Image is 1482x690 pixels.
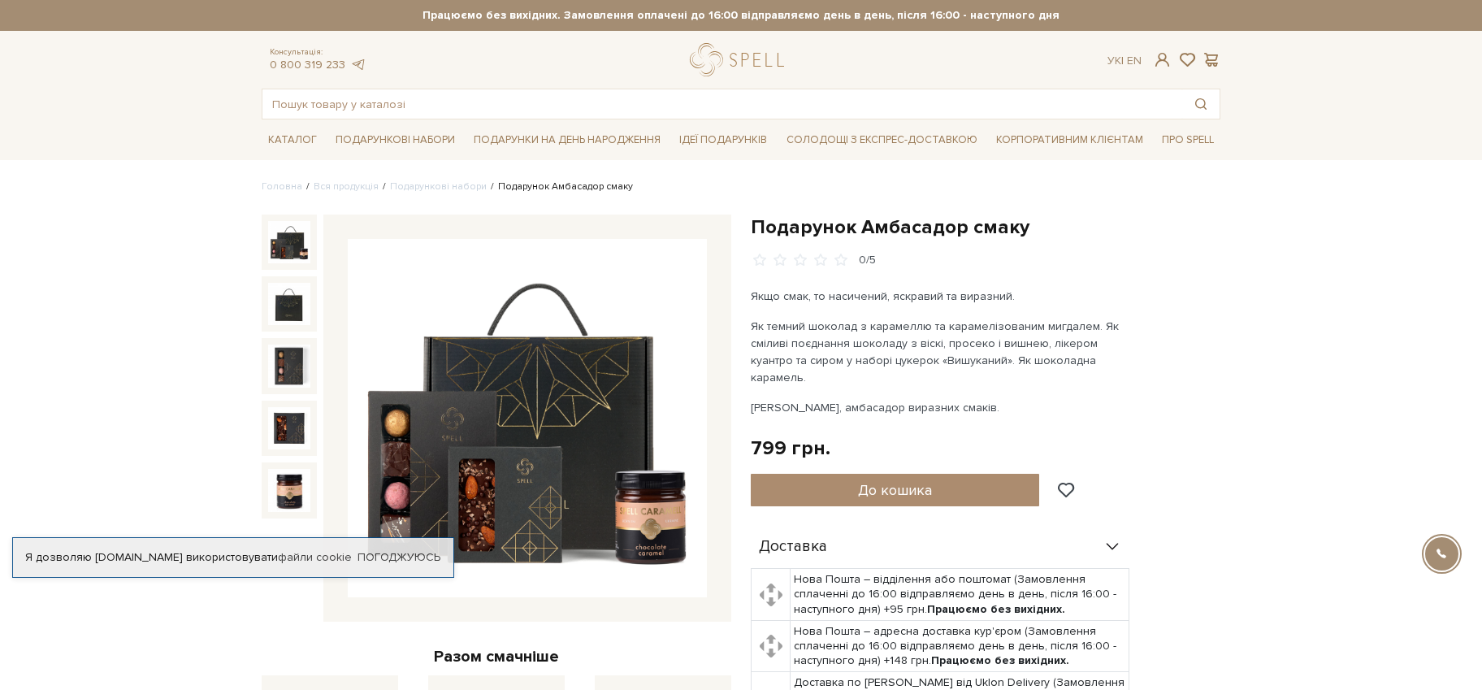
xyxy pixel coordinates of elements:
li: Подарунок Амбасадор смаку [487,180,633,194]
a: файли cookie [278,550,352,564]
h1: Подарунок Амбасадор смаку [751,215,1220,240]
a: Ідеї подарунків [673,128,773,153]
span: Доставка [759,540,827,554]
a: Погоджуюсь [357,550,440,565]
td: Нова Пошта – відділення або поштомат (Замовлення сплаченні до 16:00 відправляємо день в день, піс... [791,569,1129,621]
p: Якщо смак, то насичений, яскравий та виразний. [751,288,1132,305]
a: telegram [349,58,366,72]
a: logo [690,43,791,76]
a: Вся продукція [314,180,379,193]
span: | [1121,54,1124,67]
input: Пошук товару у каталозі [262,89,1182,119]
img: Подарунок Амбасадор смаку [268,407,310,449]
div: 799 грн. [751,436,830,461]
img: Подарунок Амбасадор смаку [268,221,310,263]
strong: Працюємо без вихідних. Замовлення оплачені до 16:00 відправляємо день в день, після 16:00 - насту... [262,8,1220,23]
a: 0 800 319 233 [270,58,345,72]
button: Пошук товару у каталозі [1182,89,1220,119]
b: Працюємо без вихідних. [927,602,1065,616]
div: 0/5 [859,253,876,268]
a: Подарунки на День народження [467,128,667,153]
img: Подарунок Амбасадор смаку [268,345,310,387]
img: Подарунок Амбасадор смаку [268,469,310,511]
a: Корпоративним клієнтам [990,128,1150,153]
a: En [1127,54,1142,67]
div: Ук [1107,54,1142,68]
button: До кошика [751,474,1039,506]
p: [PERSON_NAME], амбасадор виразних смаків. [751,399,1132,416]
div: Разом смачніше [262,646,731,667]
a: Про Spell [1155,128,1220,153]
a: Каталог [262,128,323,153]
a: Подарункові набори [329,128,461,153]
a: Головна [262,180,302,193]
div: Я дозволяю [DOMAIN_NAME] використовувати [13,550,453,565]
a: Солодощі з експрес-доставкою [780,126,984,154]
span: До кошика [858,481,932,499]
img: Подарунок Амбасадор смаку [348,239,707,598]
b: Працюємо без вихідних. [931,653,1069,667]
img: Подарунок Амбасадор смаку [268,283,310,325]
a: Подарункові набори [390,180,487,193]
p: Як темний шоколад з карамеллю та карамелізованим мигдалем. Як сміливі поєднання шоколаду з віскі,... [751,318,1132,386]
span: Консультація: [270,47,366,58]
td: Нова Пошта – адресна доставка кур'єром (Замовлення сплаченні до 16:00 відправляємо день в день, п... [791,620,1129,672]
